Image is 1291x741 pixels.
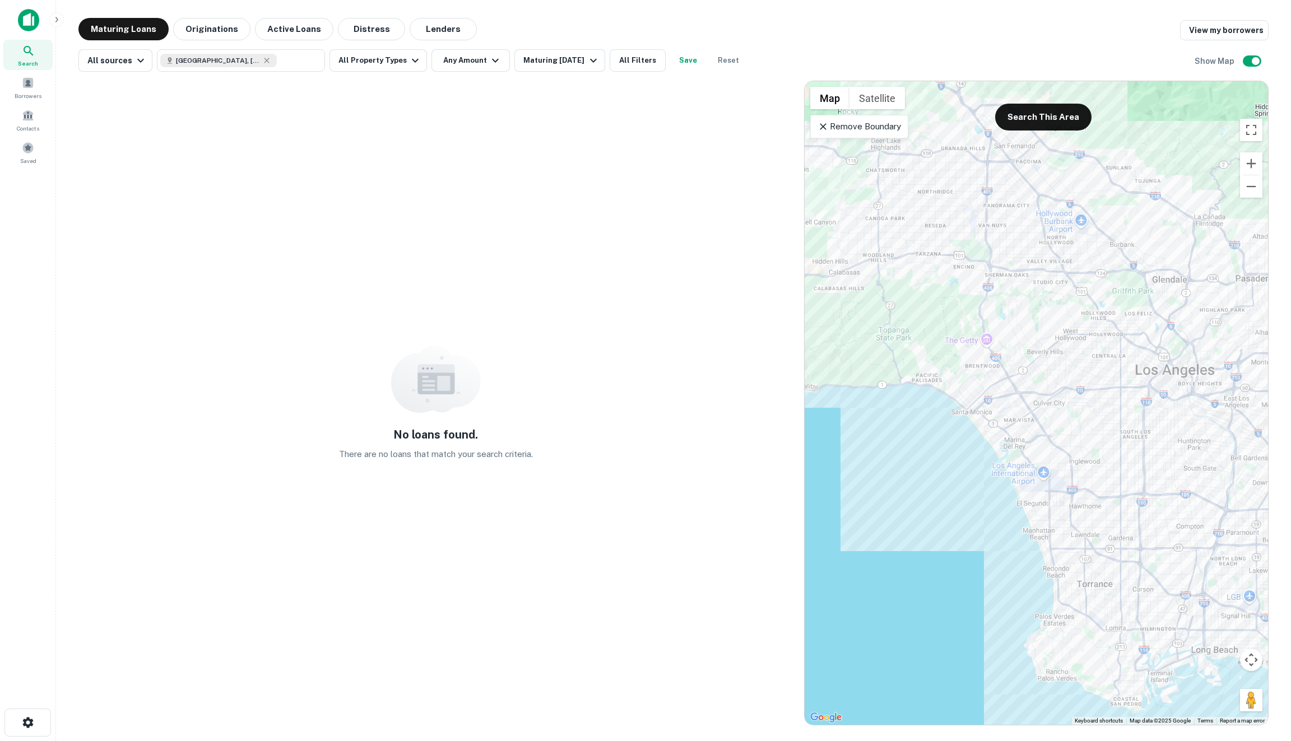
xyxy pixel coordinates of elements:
[18,59,38,68] span: Search
[1195,55,1236,67] h6: Show Map
[393,426,478,443] h5: No loans found.
[1075,717,1123,725] button: Keyboard shortcuts
[410,18,477,40] button: Lenders
[431,49,510,72] button: Any Amount
[3,137,53,167] a: Saved
[173,18,250,40] button: Originations
[1240,175,1262,198] button: Zoom out
[1240,152,1262,175] button: Zoom in
[995,104,1092,131] button: Search This Area
[818,120,901,133] p: Remove Boundary
[87,54,147,67] div: All sources
[610,49,666,72] button: All Filters
[15,91,41,100] span: Borrowers
[3,40,53,70] a: Search
[1240,119,1262,141] button: Toggle fullscreen view
[17,124,39,133] span: Contacts
[710,49,746,72] button: Reset
[3,105,53,135] a: Contacts
[523,54,600,67] div: Maturing [DATE]
[3,72,53,102] a: Borrowers
[810,87,849,109] button: Show street map
[78,18,169,40] button: Maturing Loans
[18,9,39,31] img: capitalize-icon.png
[805,81,1268,725] div: 0 0
[807,710,844,725] img: Google
[176,55,260,66] span: [GEOGRAPHIC_DATA], [GEOGRAPHIC_DATA], [GEOGRAPHIC_DATA]
[514,49,605,72] button: Maturing [DATE]
[78,49,152,72] button: All sources
[1240,649,1262,671] button: Map camera controls
[1197,717,1213,724] a: Terms (opens in new tab)
[1235,651,1291,705] iframe: Chat Widget
[807,710,844,725] a: Open this area in Google Maps (opens a new window)
[20,156,36,165] span: Saved
[1220,717,1265,724] a: Report a map error
[391,346,481,413] img: empty content
[329,49,427,72] button: All Property Types
[1180,20,1269,40] a: View my borrowers
[338,18,405,40] button: Distress
[339,448,533,461] p: There are no loans that match your search criteria.
[849,87,905,109] button: Show satellite imagery
[255,18,333,40] button: Active Loans
[1130,717,1191,724] span: Map data ©2025 Google
[670,49,706,72] button: Save your search to get updates of matches that match your search criteria.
